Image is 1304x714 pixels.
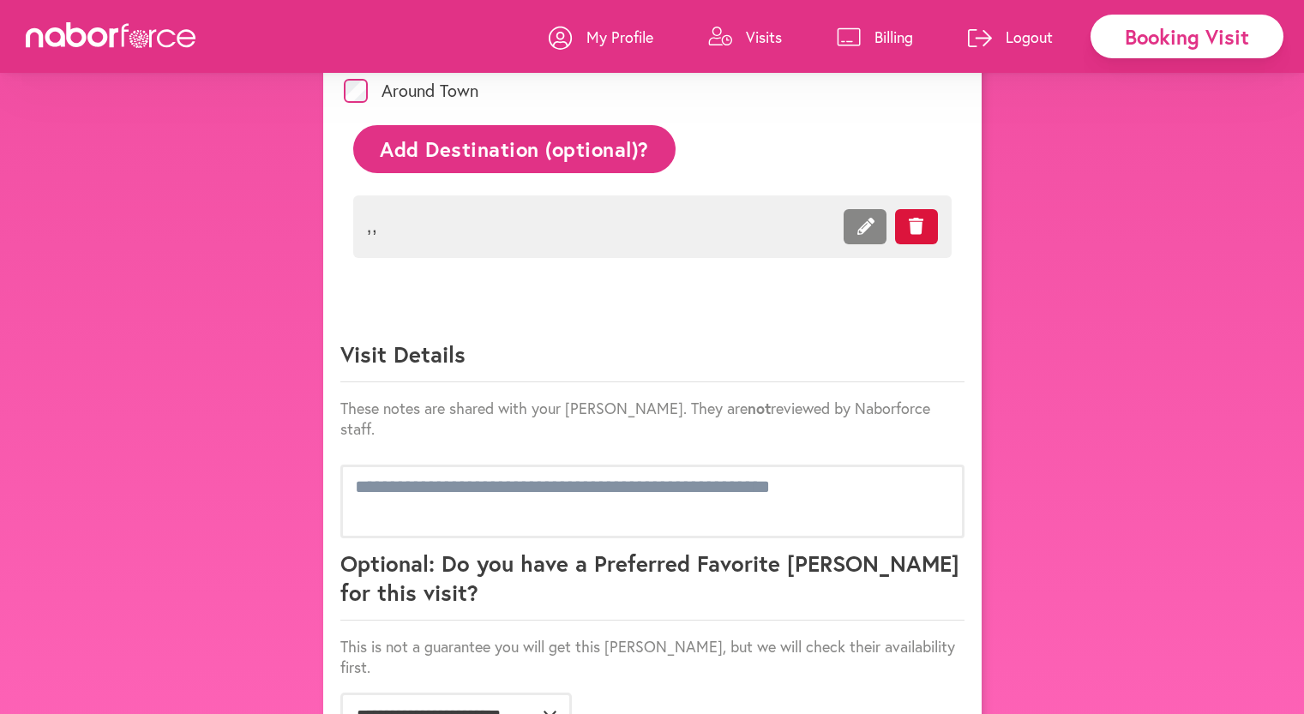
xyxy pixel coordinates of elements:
a: My Profile [549,11,653,63]
p: My Profile [586,27,653,47]
label: Around Town [382,82,478,99]
strong: not [748,398,771,418]
p: Billing [874,27,913,47]
a: Visits [708,11,782,63]
p: These notes are shared with your [PERSON_NAME]. They are reviewed by Naborforce staff. [340,398,964,439]
p: Visit Details [340,339,964,382]
div: Booking Visit [1091,15,1283,58]
a: Logout [968,11,1053,63]
span: , , [367,215,744,237]
p: Optional: Do you have a Preferred Favorite [PERSON_NAME] for this visit? [340,549,964,621]
button: Add Destination (optional)? [353,125,676,172]
a: Billing [837,11,913,63]
p: This is not a guarantee you will get this [PERSON_NAME], but we will check their availability first. [340,636,964,677]
p: Logout [1006,27,1053,47]
p: Visits [746,27,782,47]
